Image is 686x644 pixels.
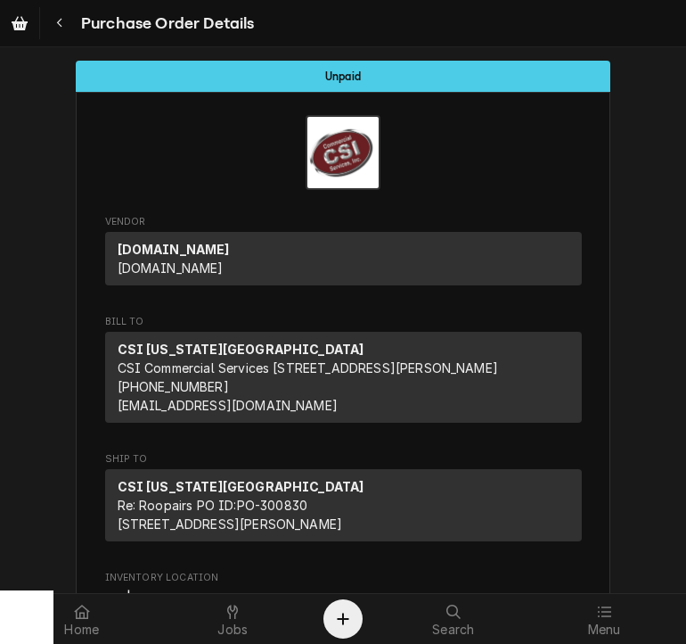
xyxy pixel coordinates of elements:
span: Vendor [105,215,582,229]
div: Vendor [105,232,582,285]
div: Ship To [105,469,582,541]
strong: CSI [US_STATE][GEOGRAPHIC_DATA] [118,479,364,494]
div: Bill To [105,332,582,430]
div: Status [76,61,610,92]
button: Create Object [323,599,363,639]
span: Purchase Order Details [76,12,255,36]
a: [PHONE_NUMBER] [118,379,229,394]
a: [EMAIL_ADDRESS][DOMAIN_NAME] [118,398,338,413]
button: Navigate back [44,7,76,39]
a: Menu [530,598,680,640]
span: [STREET_ADDRESS][PERSON_NAME] [118,516,343,532]
span: Inventory Location [105,571,582,585]
div: Inventory Location [105,571,582,609]
div: Bill To [105,332,582,423]
span: [DOMAIN_NAME] [118,260,224,276]
div: Ship To [105,469,582,549]
a: Jobs [159,598,308,640]
div: Vendor [105,232,582,293]
span: Search [432,623,474,637]
a: Search [379,598,528,640]
span: Jobs [217,623,248,637]
strong: CSI [US_STATE][GEOGRAPHIC_DATA] [118,342,364,357]
div: Purchase Order Vendor [105,215,582,293]
img: Logo [306,115,380,190]
span: Home [64,623,99,637]
span: CSI Commercial Services [STREET_ADDRESS][PERSON_NAME] [118,360,498,376]
span: Re: Roopairs PO ID: PO-300830 [118,498,308,513]
span: Ship To [105,452,582,466]
span: Inventory Location [105,589,582,610]
span: Bill To [105,315,582,329]
span: Unpaid [325,70,361,82]
span: 00 | KC WAREHOUSE [105,590,251,607]
a: Go to Purchase Orders [4,7,36,39]
strong: [DOMAIN_NAME] [118,242,230,257]
span: Menu [588,623,621,637]
div: Purchase Order Ship To [105,452,582,549]
div: Purchase Order Bill To [105,315,582,431]
a: Home [7,598,157,640]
